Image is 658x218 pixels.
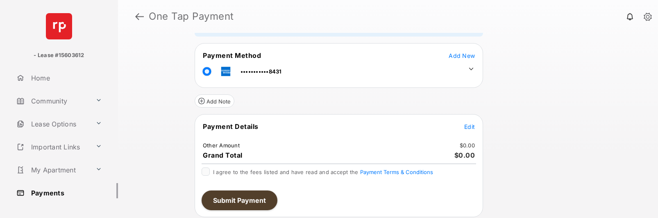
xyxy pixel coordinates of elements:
[449,52,475,59] span: Add New
[203,122,259,131] span: Payment Details
[13,183,118,203] a: Payments
[449,51,475,60] button: Add New
[46,13,72,39] img: svg+xml;base64,PHN2ZyB4bWxucz0iaHR0cDovL3d3dy53My5vcmcvMjAwMC9zdmciIHdpZHRoPSI2NCIgaGVpZ2h0PSI2NC...
[13,91,92,111] a: Community
[454,151,475,159] span: $0.00
[459,142,475,149] td: $0.00
[203,151,243,159] span: Grand Total
[202,142,240,149] td: Other Amount
[203,51,261,60] span: Payment Method
[195,94,234,108] button: Add Note
[241,68,282,75] span: •••••••••••8431
[464,122,475,131] button: Edit
[13,114,92,134] a: Lease Options
[360,169,433,175] button: I agree to the fees listed and have read and accept the
[13,68,118,88] a: Home
[34,51,84,60] p: - Lease #15603612
[149,11,234,21] strong: One Tap Payment
[464,123,475,130] span: Edit
[202,190,277,210] button: Submit Payment
[213,169,433,175] span: I agree to the fees listed and have read and accept the
[13,160,92,180] a: My Apartment
[13,137,92,157] a: Important Links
